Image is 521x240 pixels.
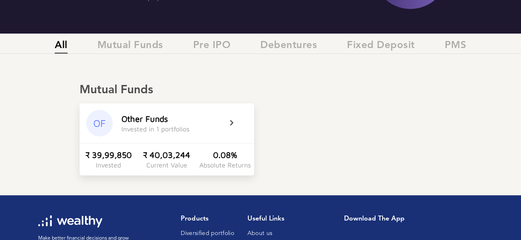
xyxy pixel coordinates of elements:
[96,161,121,169] div: Invested
[86,110,113,136] div: OF
[260,40,317,53] span: Debentures
[344,215,476,223] h1: Download the app
[199,161,251,169] div: Absolute Returns
[80,83,441,97] div: Mutual Funds
[181,230,234,236] a: Diversified portfolio
[121,125,189,133] div: Invested in 1 portfolios
[445,40,467,53] span: PMS
[247,215,294,223] h1: Useful Links
[193,40,231,53] span: Pre IPO
[213,150,237,160] div: 0.08%
[85,150,132,160] div: ₹ 39,99,850
[247,230,272,236] a: About us
[97,40,163,53] span: Mutual Funds
[181,215,234,223] h1: Products
[146,161,187,169] div: Current Value
[143,150,190,160] div: ₹ 40,03,244
[121,114,168,124] div: Other Funds
[55,40,68,53] span: All
[38,215,102,228] img: wl-logo-white.svg
[347,40,415,53] span: Fixed Deposit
